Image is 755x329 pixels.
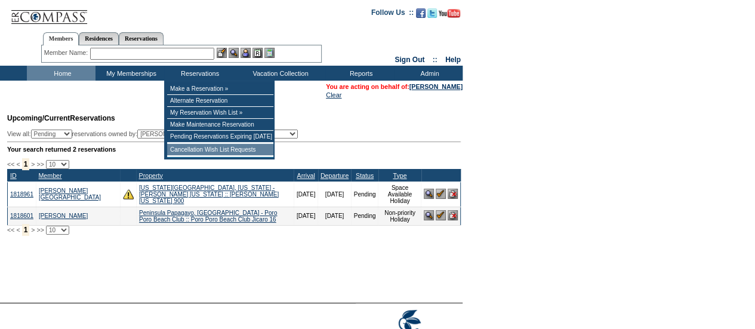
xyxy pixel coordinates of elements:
[167,144,273,156] td: Cancellation Wish List Requests
[321,172,349,179] a: Departure
[43,32,79,45] a: Members
[39,213,88,219] a: [PERSON_NAME]
[436,189,446,199] img: Confirm Reservation
[7,130,303,139] div: View all: reservations owned by:
[31,226,35,233] span: >
[318,182,351,207] td: [DATE]
[351,182,378,207] td: Pending
[16,226,20,233] span: <
[424,189,434,199] img: View Reservation
[448,189,458,199] img: Cancel Reservation
[123,189,134,199] img: There are insufficient days and/or tokens to cover this reservation
[167,83,273,95] td: Make a Reservation »
[326,91,341,99] a: Clear
[139,185,279,204] a: [US_STATE][GEOGRAPHIC_DATA], [US_STATE] - [PERSON_NAME] [US_STATE] :: [PERSON_NAME] [US_STATE] 900
[217,48,227,58] img: b_edit.gif
[22,224,30,236] span: 1
[167,107,273,119] td: My Reservation Wish List »
[167,95,273,107] td: Alternate Reservation
[371,7,414,21] td: Follow Us ::
[241,48,251,58] img: Impersonate
[325,66,394,81] td: Reports
[378,182,421,207] td: Space Available Holiday
[16,161,20,168] span: <
[252,48,263,58] img: Reservations
[439,12,460,19] a: Subscribe to our YouTube Channel
[36,226,44,233] span: >>
[229,48,239,58] img: View
[36,161,44,168] span: >>
[22,158,30,170] span: 1
[378,207,421,225] td: Non-priority Holiday
[164,66,233,81] td: Reservations
[416,8,426,18] img: Become our fan on Facebook
[38,172,61,179] a: Member
[233,66,325,81] td: Vacation Collection
[409,83,463,90] a: [PERSON_NAME]
[7,161,14,168] span: <<
[39,187,101,201] a: [PERSON_NAME][GEOGRAPHIC_DATA]
[44,48,90,58] div: Member Name:
[10,191,33,198] a: 1818961
[27,66,95,81] td: Home
[356,172,374,179] a: Status
[394,66,463,81] td: Admin
[79,32,119,45] a: Residences
[436,210,446,220] img: Confirm Reservation
[294,207,318,225] td: [DATE]
[7,226,14,233] span: <<
[445,56,461,64] a: Help
[138,172,162,179] a: Property
[439,9,460,18] img: Subscribe to our YouTube Channel
[264,48,275,58] img: b_calculator.gif
[318,207,351,225] td: [DATE]
[433,56,437,64] span: ::
[448,210,458,220] img: Cancel Reservation
[95,66,164,81] td: My Memberships
[427,12,437,19] a: Follow us on Twitter
[31,161,35,168] span: >
[7,114,70,122] span: Upcoming/Current
[10,213,33,219] a: 1818601
[427,8,437,18] img: Follow us on Twitter
[167,119,273,131] td: Make Maintenance Reservation
[7,114,115,122] span: Reservations
[395,56,424,64] a: Sign Out
[7,146,461,153] div: Your search returned 2 reservations
[297,172,315,179] a: Arrival
[167,131,273,143] td: Pending Reservations Expiring [DATE]
[416,12,426,19] a: Become our fan on Facebook
[10,172,17,179] a: ID
[294,182,318,207] td: [DATE]
[351,207,378,225] td: Pending
[139,210,277,223] a: Peninsula Papagayo, [GEOGRAPHIC_DATA] - Poro Poro Beach Club :: Poro Poro Beach Club Jicaro 16
[119,32,164,45] a: Reservations
[326,83,463,90] span: You are acting on behalf of:
[393,172,406,179] a: Type
[424,210,434,220] img: View Reservation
